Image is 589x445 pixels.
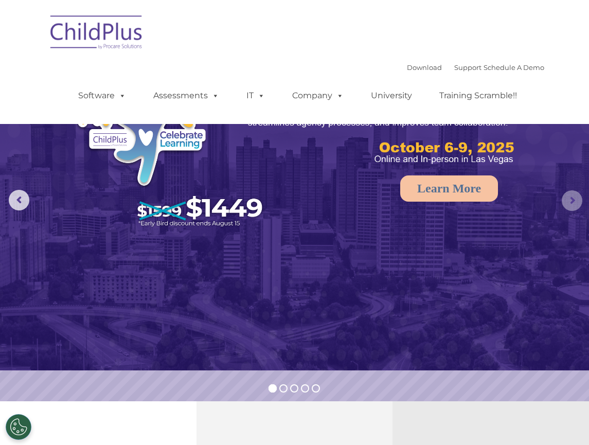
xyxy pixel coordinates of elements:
font: | [407,63,544,72]
a: University [361,85,422,106]
a: Training Scramble!! [429,85,527,106]
a: Assessments [143,85,229,106]
button: Cookies Settings [6,414,31,440]
img: ChildPlus by Procare Solutions [45,8,148,60]
a: Download [407,63,442,72]
a: Schedule A Demo [484,63,544,72]
a: Software [68,85,136,106]
a: IT [236,85,275,106]
a: Support [454,63,481,72]
a: Company [282,85,354,106]
a: Learn More [400,175,498,202]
